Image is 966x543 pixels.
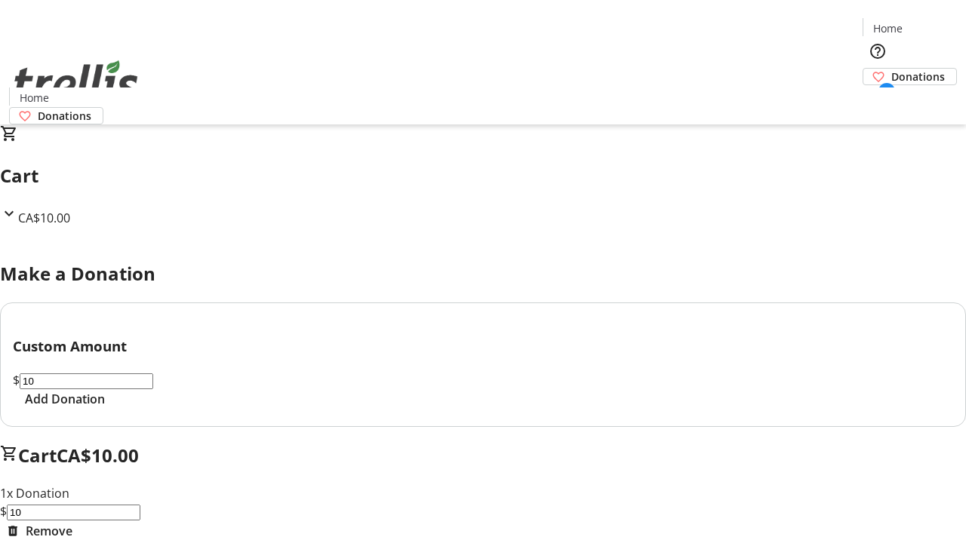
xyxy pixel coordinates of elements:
input: Donation Amount [7,505,140,520]
span: Home [20,90,49,106]
input: Donation Amount [20,373,153,389]
h3: Custom Amount [13,336,953,357]
span: CA$10.00 [18,210,70,226]
a: Donations [9,107,103,124]
span: Donations [38,108,91,124]
span: Donations [891,69,945,84]
span: $ [13,372,20,388]
a: Home [863,20,912,36]
a: Home [10,90,58,106]
img: Orient E2E Organization opeBzK230q's Logo [9,44,143,119]
button: Cart [863,85,893,115]
button: Help [863,36,893,66]
span: CA$10.00 [57,443,139,468]
span: Remove [26,522,72,540]
a: Donations [863,68,957,85]
span: Home [873,20,903,36]
span: Add Donation [25,390,105,408]
button: Add Donation [13,390,117,408]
